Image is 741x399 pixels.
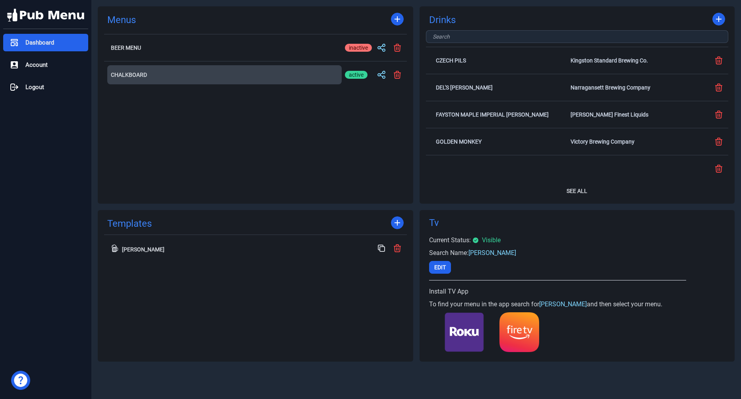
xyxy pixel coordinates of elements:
[571,139,702,144] div: Victory Brewing Company
[122,247,368,252] div: [PERSON_NAME]
[436,85,568,90] h2: Del's [PERSON_NAME]
[107,14,136,26] a: Menus
[436,139,568,144] h2: Golden Monkey
[436,112,568,117] h2: Fayston Maple Imperial [PERSON_NAME]
[107,65,342,84] button: Chalkboard
[468,249,516,257] span: [PERSON_NAME]
[25,83,44,92] span: Logout
[436,58,568,63] h2: Czech Pils
[429,261,451,274] button: Edit
[429,236,501,245] div: Current Status:
[429,312,500,352] img: roku
[111,72,338,78] h2: Chalkboard
[426,30,729,43] input: Search
[7,9,84,21] img: Pub Menu
[25,60,48,70] span: Account
[107,239,372,258] button: [PERSON_NAME]
[107,216,404,231] div: Templates
[3,34,88,51] a: Dashboard
[499,312,539,352] img: Fire TV
[429,14,456,26] a: Drinks
[111,45,338,51] h2: Beer Menu
[571,112,702,117] div: [PERSON_NAME] Finest Liquids
[107,38,342,57] button: Beer Menu
[25,38,54,47] span: Dashboard
[429,248,516,258] div: Search Name:
[426,185,729,197] button: See All
[571,58,702,63] div: Kingston Standard Brewing Co.
[539,300,587,308] span: [PERSON_NAME]
[429,287,468,296] label: Install TV App
[429,300,662,309] li: To find your menu in the app search for and then select your menu.
[429,216,726,229] div: Tv
[571,85,702,90] div: Narragansett Brewing Company
[472,236,501,245] div: Visible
